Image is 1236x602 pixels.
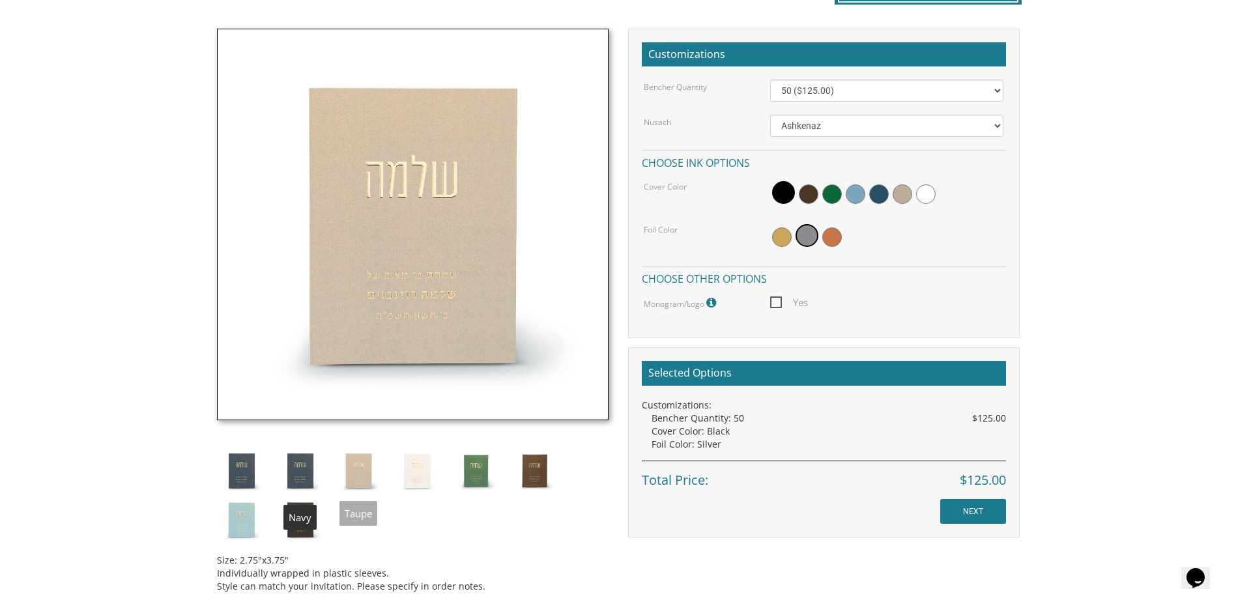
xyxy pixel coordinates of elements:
[652,425,1006,438] div: Cover Color: Black
[644,224,678,235] label: Foil Color
[276,495,324,544] img: Style8.1.jpg
[960,471,1006,490] span: $125.00
[510,446,559,495] img: Style8.6.jpg
[642,266,1006,289] h4: Choose other options
[642,399,1006,412] div: Customizations:
[642,361,1006,386] h2: Selected Options
[770,294,808,311] span: Yes
[452,446,500,495] img: Style8.5.jpg
[217,495,266,544] img: Style8.7.jpg
[644,294,719,311] label: Monogram/Logo
[642,461,1006,490] div: Total Price:
[644,181,687,192] label: Cover Color
[972,412,1006,425] span: $125.00
[276,446,324,495] img: Style8.2.jpg
[642,150,1006,173] h4: Choose ink options
[652,412,1006,425] div: Bencher Quantity: 50
[644,117,671,128] label: Nusach
[217,29,609,420] img: Style8.3_edit.jpg
[393,446,442,495] img: Style8.4.jpg
[940,499,1006,524] input: NEXT
[644,81,707,93] label: Bencher Quantity
[334,446,383,495] img: Style8.3_edit.jpg
[217,544,609,593] div: Size: 2.75"x3.75" Individually wrapped in plastic sleeves. Style can match your invitation. Pleas...
[1181,550,1223,589] iframe: chat widget
[217,446,266,495] img: Style8.2.jpg
[642,42,1006,67] h2: Customizations
[652,438,1006,451] div: Foil Color: Silver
